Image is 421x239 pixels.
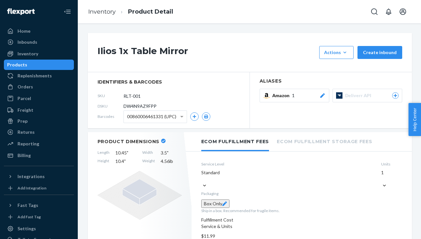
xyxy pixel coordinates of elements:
[292,92,295,99] span: 1
[381,169,402,176] div: 1
[4,171,74,182] button: Integrations
[98,79,240,85] span: identifiers & barcodes
[272,92,292,99] span: Amazon
[7,8,35,15] img: Flexport logo
[18,95,31,102] div: Parcel
[18,185,46,191] div: Add Integration
[18,129,35,135] div: Returns
[319,46,354,59] button: Actions
[142,150,155,156] span: Width
[4,49,74,59] a: Inventory
[98,46,316,59] h1: Ilios 1x Table Mirror
[408,103,421,136] button: Help Center
[83,2,178,21] ol: breadcrumbs
[161,150,182,156] span: 3.5
[4,200,74,211] button: Fast Tags
[161,158,182,165] span: 4.56 lb
[201,199,229,208] button: Box Only
[18,28,30,34] div: Home
[260,79,402,84] h2: Aliases
[201,176,202,182] input: Standard
[201,161,376,167] label: Service Level
[127,111,176,122] span: 00860006461331 (UPC)
[18,84,33,90] div: Orders
[88,8,116,15] a: Inventory
[201,223,402,230] p: Service & Units
[18,107,33,113] div: Freight
[18,225,36,232] div: Settings
[277,132,372,150] li: Ecom Fulfillment Storage Fees
[18,73,52,79] div: Replenishments
[98,139,160,144] h2: Product Dimensions
[381,176,382,182] input: 1
[324,49,349,56] div: Actions
[4,223,74,234] a: Settings
[98,158,110,165] span: Height
[61,5,74,18] button: Close Navigation
[98,103,123,109] span: DSKU
[4,26,74,36] a: Home
[4,184,74,192] a: Add Integration
[4,60,74,70] a: Products
[381,161,402,167] label: Units
[18,39,37,45] div: Inbounds
[124,158,126,164] span: "
[18,214,41,220] div: Add Fast Tag
[4,82,74,92] a: Orders
[4,37,74,47] a: Inbounds
[4,93,74,104] a: Parcel
[357,46,402,59] button: Create inbound
[201,208,402,213] p: Ship in a box. Recommended for fragile items.
[4,127,74,137] a: Returns
[142,158,155,165] span: Weight
[333,89,402,102] button: Deliverr API
[18,51,38,57] div: Inventory
[4,105,74,115] a: Freight
[98,150,110,156] span: Length
[115,150,136,156] span: 10.45
[260,89,329,102] button: Amazon1
[98,93,123,98] span: SKU
[167,150,169,155] span: "
[345,92,374,99] span: Deliverr API
[4,116,74,126] a: Prep
[18,202,38,209] div: Fast Tags
[115,158,136,165] span: 10.4
[18,118,28,124] div: Prep
[18,173,45,180] div: Integrations
[98,114,123,119] span: Barcodes
[4,139,74,149] a: Reporting
[201,217,402,223] div: Fulfillment Cost
[18,152,31,159] div: Billing
[368,5,381,18] button: Open Search Box
[4,150,74,161] a: Billing
[201,191,402,196] p: Packaging
[127,150,128,155] span: "
[128,8,173,15] a: Product Detail
[4,71,74,81] a: Replenishments
[18,141,39,147] div: Reporting
[123,103,157,109] span: DW4N9AZ9FPP
[7,62,27,68] div: Products
[382,5,395,18] button: Open notifications
[4,213,74,221] a: Add Fast Tag
[201,132,269,151] li: Ecom Fulfillment Fees
[396,5,409,18] button: Open account menu
[201,169,376,176] div: Standard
